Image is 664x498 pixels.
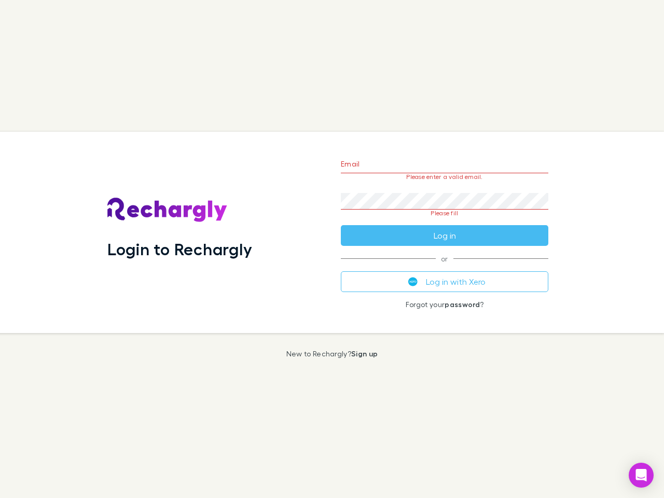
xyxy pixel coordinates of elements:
div: Open Intercom Messenger [629,463,654,488]
button: Log in [341,225,548,246]
span: or [341,258,548,259]
p: Forgot your ? [341,300,548,309]
button: Log in with Xero [341,271,548,292]
img: Rechargly's Logo [107,198,228,223]
h1: Login to Rechargly [107,239,252,259]
a: password [445,300,480,309]
p: Please fill [341,210,548,217]
a: Sign up [351,349,378,358]
p: Please enter a valid email. [341,173,548,181]
img: Xero's logo [408,277,418,286]
p: New to Rechargly? [286,350,378,358]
